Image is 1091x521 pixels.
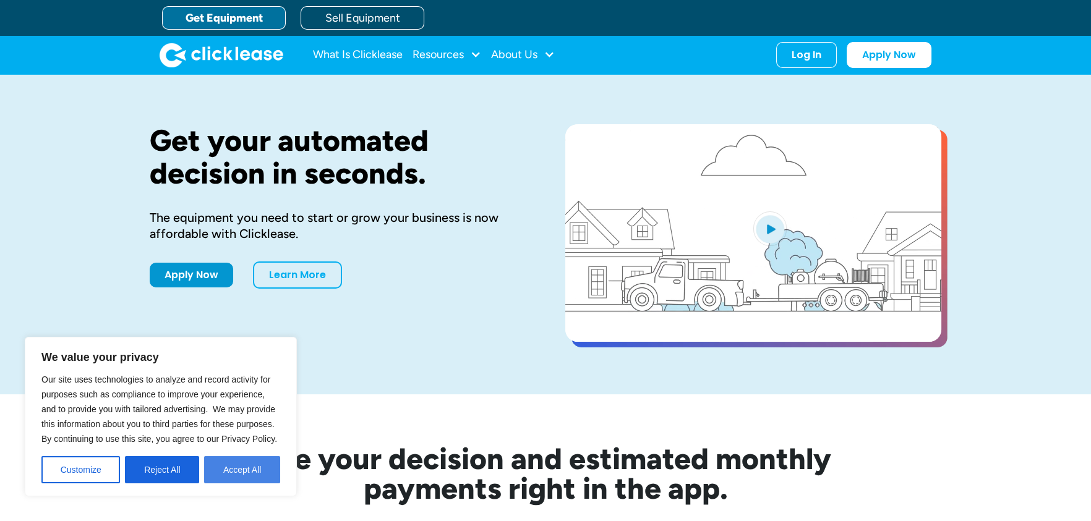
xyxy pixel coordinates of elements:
a: Learn More [253,261,342,289]
p: We value your privacy [41,350,280,365]
div: Log In [792,49,821,61]
h1: Get your automated decision in seconds. [150,124,526,190]
a: Apply Now [150,263,233,287]
button: Accept All [204,456,280,483]
img: Clicklease logo [160,43,283,67]
a: home [160,43,283,67]
h2: See your decision and estimated monthly payments right in the app. [199,444,892,503]
a: Apply Now [847,42,931,68]
a: What Is Clicklease [313,43,403,67]
div: We value your privacy [25,337,297,496]
div: About Us [491,43,555,67]
img: Blue play button logo on a light blue circular background [753,211,787,246]
span: Our site uses technologies to analyze and record activity for purposes such as compliance to impr... [41,375,277,444]
button: Customize [41,456,120,483]
a: Get Equipment [162,6,286,30]
a: open lightbox [565,124,941,342]
button: Reject All [125,456,199,483]
a: Sell Equipment [301,6,424,30]
div: The equipment you need to start or grow your business is now affordable with Clicklease. [150,210,526,242]
div: Resources [413,43,481,67]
